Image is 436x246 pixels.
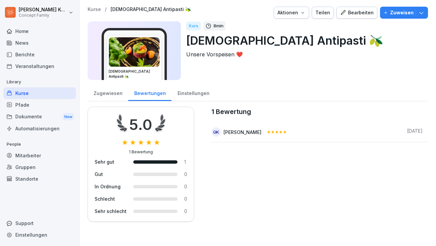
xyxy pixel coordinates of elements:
caption: 1 Bewertung [212,107,428,117]
button: Teilen [312,7,334,19]
a: Mitarbeiter [3,150,76,161]
a: Home [3,25,76,37]
div: 0 [184,208,187,215]
p: Concept Family [19,13,67,18]
div: New [63,113,74,121]
div: Sehr gut [95,158,127,165]
a: Kurse [3,87,76,99]
a: DokumenteNew [3,111,76,123]
button: Bearbeiten [336,7,377,19]
div: 0 [184,183,187,190]
button: Aktionen [274,7,309,19]
p: [DEMOGRAPHIC_DATA] Antipasti 🫒 [186,32,423,49]
button: Zuweisen [380,7,428,19]
p: Unsere Vorspeisen ❤️ [186,50,423,58]
a: Berichte [3,49,76,60]
div: Teilen [315,9,330,16]
a: [DEMOGRAPHIC_DATA] Antipasti 🫒 [111,7,191,12]
p: Zuweisen [390,9,414,16]
p: 8 min [214,23,223,29]
a: Pfade [3,99,76,111]
div: Schlecht [95,195,127,202]
a: Zugewiesen [88,84,128,101]
div: Sehr schlecht [95,208,127,215]
h3: [DEMOGRAPHIC_DATA] Antipasti 🫒 [109,69,160,79]
div: Dokumente [3,111,76,123]
div: In Ordnung [95,183,127,190]
a: Standorte [3,173,76,185]
a: Gruppen [3,161,76,173]
div: 0 [184,195,187,202]
div: 1 [184,158,187,165]
p: People [3,139,76,150]
div: Support [3,217,76,229]
div: Aktionen [277,9,305,16]
a: Automatisierungen [3,123,76,134]
div: Kurs [186,22,201,30]
div: [PERSON_NAME] [223,129,261,136]
a: News [3,37,76,49]
div: Bearbeiten [340,9,374,16]
a: Einstellungen [172,84,215,101]
img: ysm8inu6d9jjl68d9x16nxcw.png [109,37,160,67]
p: [PERSON_NAME] Komarov [19,7,67,13]
a: Einstellungen [3,229,76,241]
div: 0 [184,171,187,178]
a: Bewertungen [128,84,172,101]
p: / [105,7,107,12]
a: Veranstaltungen [3,60,76,72]
div: Gut [95,171,127,178]
div: 5.0 [130,114,153,136]
a: Kurse [88,7,101,12]
div: 1 Bewertung [129,149,153,155]
div: GK [212,127,221,137]
td: [DATE] [402,122,428,142]
p: Library [3,77,76,87]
